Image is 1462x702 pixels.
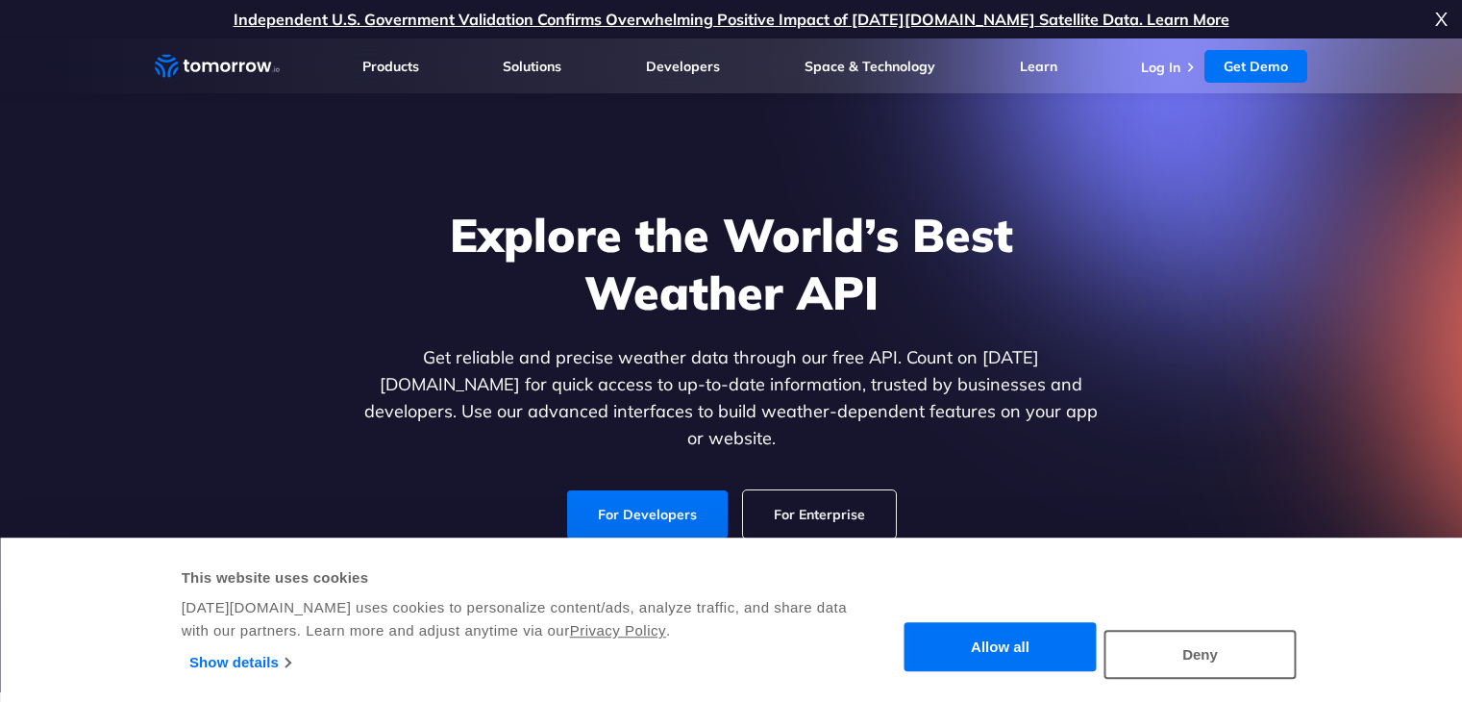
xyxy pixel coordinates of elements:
a: Get Demo [1204,50,1307,83]
a: Space & Technology [805,58,935,75]
h1: Explore the World’s Best Weather API [360,206,1103,321]
a: Products [362,58,419,75]
a: Log In [1141,59,1180,76]
a: Learn [1020,58,1057,75]
a: Independent U.S. Government Validation Confirms Overwhelming Positive Impact of [DATE][DOMAIN_NAM... [234,10,1229,29]
button: Deny [1104,630,1297,679]
div: [DATE][DOMAIN_NAME] uses cookies to personalize content/ads, analyze traffic, and share data with... [182,596,850,642]
p: Get reliable and precise weather data through our free API. Count on [DATE][DOMAIN_NAME] for quic... [360,344,1103,452]
div: This website uses cookies [182,566,850,589]
a: Show details [189,648,290,677]
a: Privacy Policy [570,622,666,639]
button: Allow all [904,623,1097,672]
a: Developers [646,58,720,75]
a: For Enterprise [743,490,896,539]
a: For Developers [567,490,728,539]
a: Home link [155,52,280,81]
a: Solutions [503,58,561,75]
